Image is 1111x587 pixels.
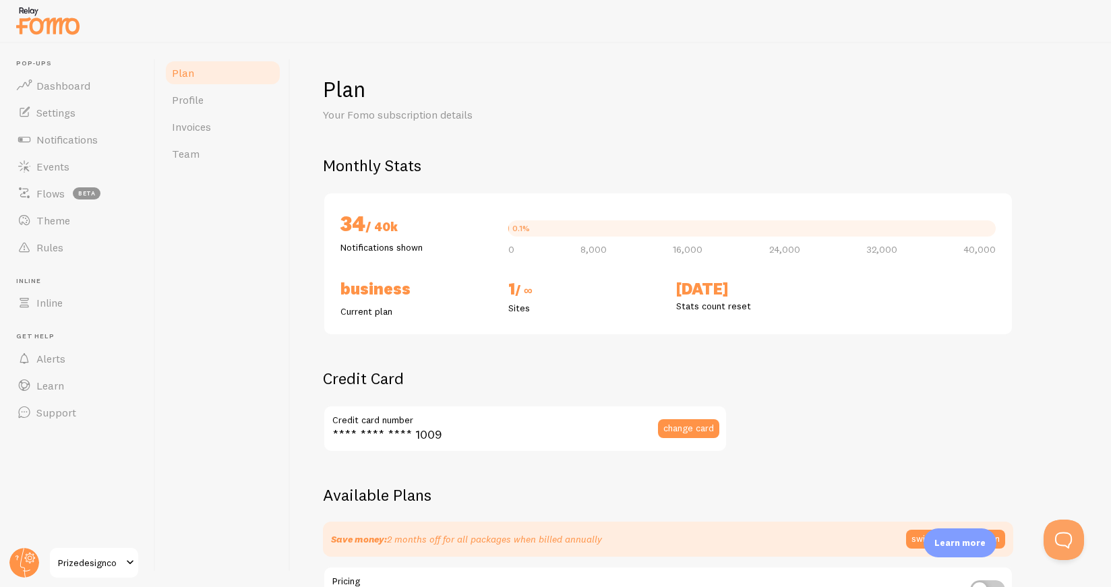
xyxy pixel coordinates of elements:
h2: Business [340,278,492,299]
h2: 1 [508,278,660,301]
span: Team [172,147,200,160]
a: Rules [8,234,147,261]
span: Support [36,406,76,419]
span: 40,000 [963,245,996,254]
h2: Monthly Stats [323,155,1079,176]
span: Theme [36,214,70,227]
span: Events [36,160,69,173]
span: Inline [36,296,63,309]
h1: Plan [323,75,1079,103]
p: Learn more [934,536,986,549]
a: Support [8,399,147,426]
a: Alerts [8,345,147,372]
span: Prizedesignco [58,555,122,571]
span: Notifications [36,133,98,146]
div: Learn more [924,528,996,557]
a: Prizedesignco [49,547,140,579]
span: Plan [172,66,194,80]
a: Theme [8,207,147,234]
a: Learn [8,372,147,399]
a: Profile [164,86,282,113]
label: Credit card number [323,405,727,428]
span: change card [663,423,714,433]
span: 0 [508,245,514,254]
a: Plan [164,59,282,86]
span: / 40k [365,219,398,235]
h2: Available Plans [323,485,1079,505]
a: Settings [8,99,147,126]
img: fomo-relay-logo-orange.svg [14,3,82,38]
button: switch to annual plan [906,530,1005,549]
p: Current plan [340,305,492,318]
span: 32,000 [866,245,897,254]
a: Dashboard [8,72,147,99]
p: Your Fomo subscription details [323,107,647,123]
span: Profile [172,93,204,106]
span: Get Help [16,332,147,341]
span: Alerts [36,352,65,365]
span: Flows [36,187,65,200]
a: Notifications [8,126,147,153]
span: Rules [36,241,63,254]
iframe: Help Scout Beacon - Open [1044,520,1084,560]
h2: Credit Card [323,368,727,389]
span: Dashboard [36,79,90,92]
a: Events [8,153,147,180]
p: 2 months off for all packages when billed annually [331,532,602,546]
span: 8,000 [580,245,607,254]
span: 24,000 [769,245,800,254]
span: 16,000 [673,245,702,254]
span: Pop-ups [16,59,147,68]
p: Sites [508,301,660,315]
a: Flows beta [8,180,147,207]
p: Stats count reset [676,299,828,313]
button: change card [658,419,719,438]
a: Invoices [164,113,282,140]
span: beta [73,187,100,199]
span: Learn [36,379,64,392]
a: Team [164,140,282,167]
span: Inline [16,277,147,286]
div: 0.1% [512,224,530,233]
h2: 34 [340,210,492,241]
span: Invoices [172,120,211,133]
span: / ∞ [515,282,533,298]
a: Inline [8,289,147,316]
span: Settings [36,106,76,119]
p: Notifications shown [340,241,492,254]
strong: Save money: [331,533,387,545]
h2: [DATE] [676,278,828,299]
